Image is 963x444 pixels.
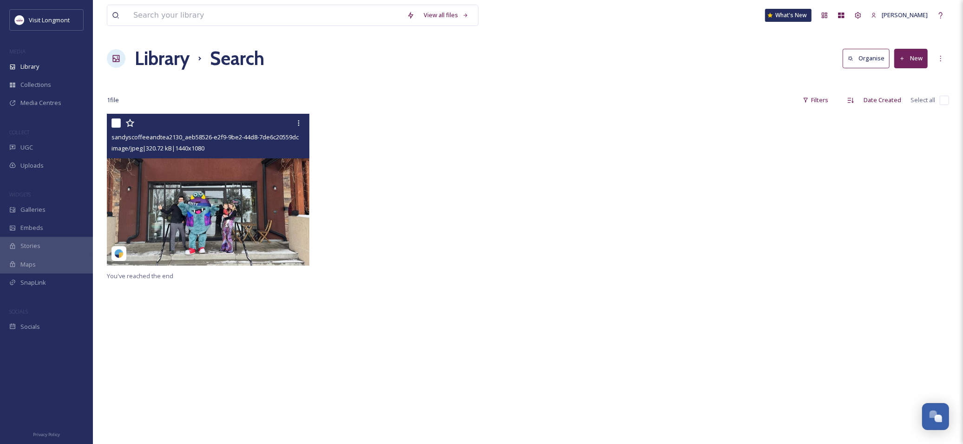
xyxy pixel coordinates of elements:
[20,322,40,331] span: Socials
[114,249,124,258] img: snapsea-logo.png
[798,91,833,109] div: Filters
[922,403,949,430] button: Open Chat
[20,278,46,287] span: SnapLink
[135,45,190,72] a: Library
[107,96,119,104] span: 1 file
[859,91,906,109] div: Date Created
[20,260,36,269] span: Maps
[9,191,31,198] span: WIDGETS
[111,132,308,141] span: sandyscoffeeandtea2130_aeb58526-e2f9-9be2-44d8-7de6c20559dc.jpg
[111,144,204,152] span: image/jpeg | 320.72 kB | 1440 x 1080
[33,428,60,439] a: Privacy Policy
[15,15,24,25] img: longmont.jpg
[210,45,264,72] h1: Search
[20,223,43,232] span: Embeds
[129,5,402,26] input: Search your library
[9,129,29,136] span: COLLECT
[866,6,932,24] a: [PERSON_NAME]
[107,272,173,280] span: You've reached the end
[843,49,890,68] button: Organise
[33,431,60,437] span: Privacy Policy
[20,62,39,71] span: Library
[20,242,40,250] span: Stories
[911,96,935,104] span: Select all
[882,11,928,19] span: [PERSON_NAME]
[9,48,26,55] span: MEDIA
[20,80,51,89] span: Collections
[20,98,61,107] span: Media Centres
[20,205,46,214] span: Galleries
[29,16,70,24] span: Visit Longmont
[20,161,44,170] span: Uploads
[843,49,894,68] a: Organise
[20,143,33,152] span: UGC
[894,49,928,68] button: New
[9,308,28,315] span: SOCIALS
[765,9,812,22] a: What's New
[419,6,473,24] a: View all files
[107,114,309,266] img: sandyscoffeeandtea2130_aeb58526-e2f9-9be2-44d8-7de6c20559dc.jpg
